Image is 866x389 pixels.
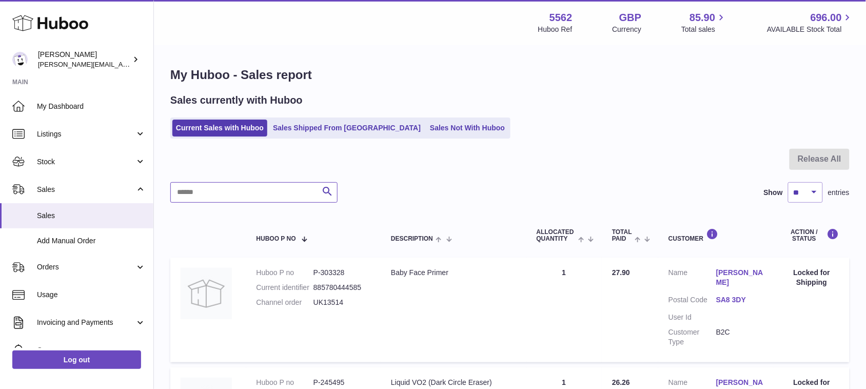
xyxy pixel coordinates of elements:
a: [PERSON_NAME] [716,268,764,287]
dd: P-303328 [313,268,370,278]
div: Baby Face Primer [391,268,516,278]
span: 85.90 [690,11,715,25]
dt: Postal Code [668,295,716,307]
a: Log out [12,351,141,369]
dt: Huboo P no [257,378,313,387]
label: Show [764,188,783,198]
div: Currency [613,25,642,34]
a: 85.90 Total sales [681,11,727,34]
div: Locked for Shipping [784,268,839,287]
dt: Current identifier [257,283,313,293]
td: 1 [526,258,602,362]
span: Huboo P no [257,236,296,242]
span: Cases [37,345,146,355]
span: Description [391,236,433,242]
span: Add Manual Order [37,236,146,246]
span: ALLOCATED Quantity [537,229,576,242]
a: Current Sales with Huboo [172,120,267,137]
span: 696.00 [811,11,842,25]
span: My Dashboard [37,102,146,111]
img: no-photo.jpg [181,268,232,319]
a: 696.00 AVAILABLE Stock Total [767,11,854,34]
span: 27.90 [612,268,630,277]
span: Sales [37,211,146,221]
span: Sales [37,185,135,194]
dd: B2C [716,327,764,347]
dt: User Id [668,313,716,322]
a: SA8 3DY [716,295,764,305]
strong: GBP [619,11,641,25]
dt: Channel order [257,298,313,307]
div: [PERSON_NAME] [38,50,130,69]
span: Total sales [681,25,727,34]
h2: Sales currently with Huboo [170,93,303,107]
span: Usage [37,290,146,300]
span: 26.26 [612,378,630,386]
h1: My Huboo - Sales report [170,67,850,83]
span: Invoicing and Payments [37,318,135,327]
span: entries [828,188,850,198]
dd: P-245495 [313,378,370,387]
div: Huboo Ref [538,25,573,34]
dd: 885780444585 [313,283,370,293]
dt: Huboo P no [257,268,313,278]
a: Sales Not With Huboo [426,120,508,137]
a: Sales Shipped From [GEOGRAPHIC_DATA] [269,120,424,137]
dt: Customer Type [668,327,716,347]
span: Stock [37,157,135,167]
span: Total paid [612,229,632,242]
img: ketan@vasanticosmetics.com [12,52,28,67]
span: AVAILABLE Stock Total [767,25,854,34]
div: Customer [668,228,764,242]
span: Orders [37,262,135,272]
div: Action / Status [784,228,839,242]
div: Liquid VO2 (Dark Circle Eraser) [391,378,516,387]
dd: UK13514 [313,298,370,307]
span: Listings [37,129,135,139]
span: [PERSON_NAME][EMAIL_ADDRESS][DOMAIN_NAME] [38,60,206,68]
dt: Name [668,268,716,290]
strong: 5562 [549,11,573,25]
